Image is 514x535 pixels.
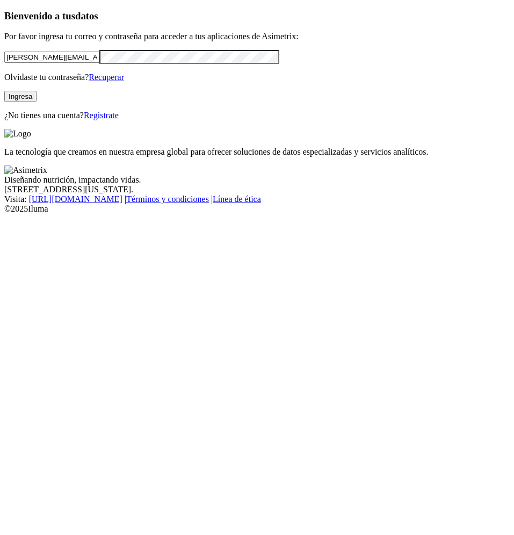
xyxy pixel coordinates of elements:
input: Tu correo [4,52,99,63]
button: Ingresa [4,91,37,102]
p: Por favor ingresa tu correo y contraseña para acceder a tus aplicaciones de Asimetrix: [4,32,510,41]
a: Línea de ética [213,194,261,204]
p: Olvidaste tu contraseña? [4,73,510,82]
div: Diseñando nutrición, impactando vidas. [4,175,510,185]
a: [URL][DOMAIN_NAME] [29,194,122,204]
p: ¿No tienes una cuenta? [4,111,510,120]
div: © 2025 Iluma [4,204,510,214]
a: Términos y condiciones [126,194,209,204]
a: Regístrate [84,111,119,120]
div: [STREET_ADDRESS][US_STATE]. [4,185,510,194]
span: datos [75,10,98,21]
img: Logo [4,129,31,139]
p: La tecnología que creamos en nuestra empresa global para ofrecer soluciones de datos especializad... [4,147,510,157]
a: Recuperar [89,73,124,82]
img: Asimetrix [4,165,47,175]
h3: Bienvenido a tus [4,10,510,22]
div: Visita : | | [4,194,510,204]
